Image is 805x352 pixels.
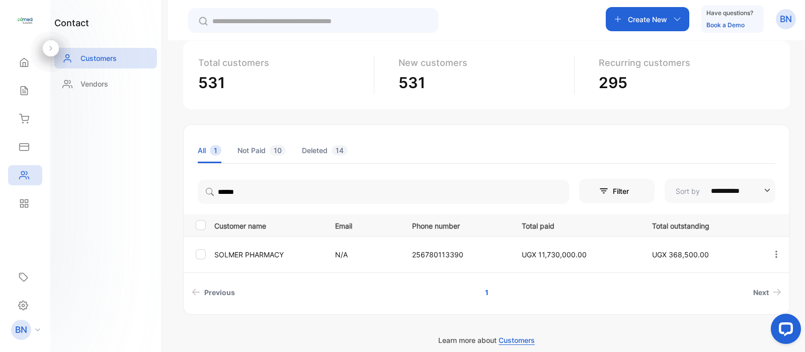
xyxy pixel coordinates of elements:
button: Create New [606,7,689,31]
span: 10 [270,145,286,156]
p: Learn more about [183,335,790,345]
img: logo [18,13,33,28]
p: Phone number [412,219,501,231]
button: BN [776,7,796,31]
p: BN [780,13,792,26]
li: All [198,137,221,163]
p: Sort by [676,186,700,196]
p: 295 [599,72,767,94]
p: New customers [398,56,566,69]
p: Email [335,219,391,231]
p: Create New [628,14,667,25]
a: Previous page [188,283,239,302]
p: 531 [398,72,566,94]
p: Customer name [214,219,323,231]
span: Previous [204,287,235,298]
p: 531 [198,72,366,94]
li: Deleted [302,137,348,163]
a: Book a Demo [706,21,745,29]
p: Total customers [198,56,366,69]
span: 1 [210,145,221,156]
p: Recurring customers [599,56,767,69]
iframe: LiveChat chat widget [763,310,805,352]
p: 256780113390 [412,249,501,260]
p: BN [15,323,27,336]
p: Total outstanding [652,219,751,231]
ul: Pagination [184,283,789,302]
h1: contact [54,16,89,30]
span: Next [753,287,769,298]
p: Total paid [522,219,631,231]
p: Vendors [80,79,108,89]
p: SOLMER PHARMACY [214,249,323,260]
li: Not Paid [237,137,286,163]
a: Next page [749,283,785,302]
a: Page 1 is your current page [473,283,501,302]
button: Sort by [665,179,775,203]
p: Have questions? [706,8,753,18]
a: Customers [54,48,157,68]
span: UGX 368,500.00 [652,250,709,259]
p: N/A [335,249,391,260]
a: Vendors [54,74,157,94]
span: 14 [332,145,348,156]
span: UGX 11,730,000.00 [522,250,587,259]
span: Customers [499,336,535,345]
p: Customers [80,53,117,63]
